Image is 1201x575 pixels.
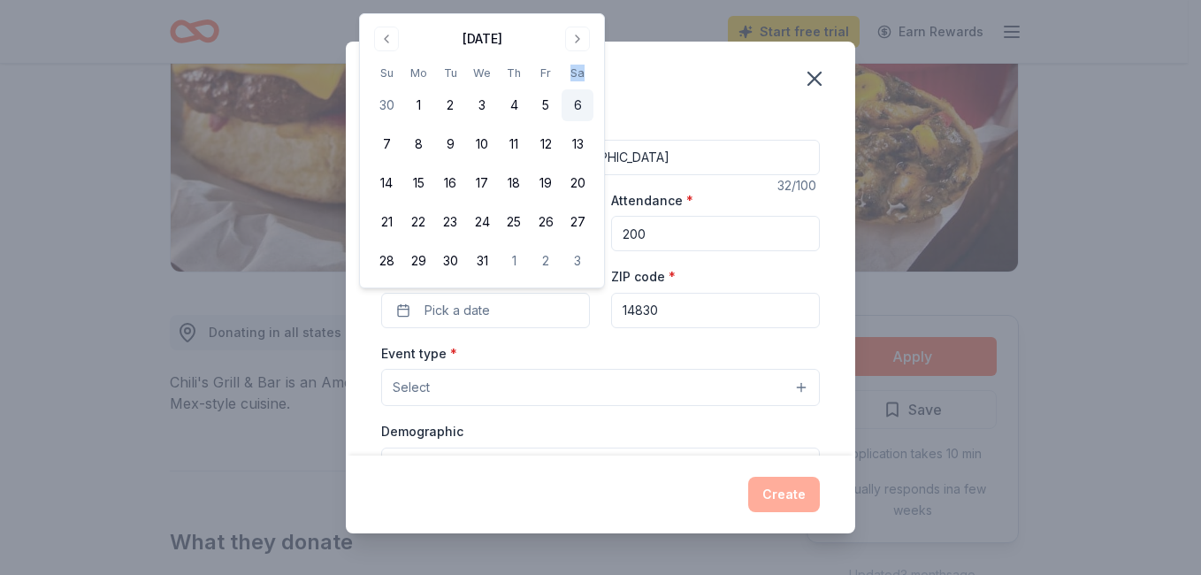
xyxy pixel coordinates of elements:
button: 25 [498,206,530,238]
button: 3 [562,245,593,277]
button: 8 [402,128,434,160]
th: Friday [530,64,562,82]
button: Go to next month [565,27,590,51]
button: 10 [466,128,498,160]
button: 27 [562,206,593,238]
button: 17 [466,167,498,199]
th: Wednesday [466,64,498,82]
button: 3 [466,89,498,121]
button: 30 [434,245,466,277]
span: Pick a date [425,300,490,321]
button: 15 [402,167,434,199]
button: 26 [530,206,562,238]
button: 21 [371,206,402,238]
button: 9 [434,128,466,160]
label: Demographic [381,423,463,441]
button: 1 [402,89,434,121]
input: 12345 (U.S. only) [611,293,820,328]
button: Pick a date [381,293,590,328]
button: 30 [371,89,402,121]
button: 13 [562,128,593,160]
button: 31 [466,245,498,277]
th: Sunday [371,64,402,82]
button: 14 [371,167,402,199]
button: Go to previous month [374,27,399,51]
label: Attendance [611,192,693,210]
button: 11 [498,128,530,160]
label: Event type [381,345,457,363]
button: Select [381,448,820,485]
button: 7 [371,128,402,160]
input: 20 [611,216,820,251]
button: 22 [402,206,434,238]
button: 18 [498,167,530,199]
div: [DATE] [463,28,502,50]
button: 6 [562,89,593,121]
button: 4 [498,89,530,121]
button: 29 [402,245,434,277]
span: Select [393,377,430,398]
button: 28 [371,245,402,277]
button: 20 [562,167,593,199]
div: 32 /100 [777,175,820,196]
th: Tuesday [434,64,466,82]
button: 2 [530,245,562,277]
button: Select [381,369,820,406]
button: 1 [498,245,530,277]
button: 2 [434,89,466,121]
button: 12 [530,128,562,160]
button: 23 [434,206,466,238]
button: 24 [466,206,498,238]
button: 16 [434,167,466,199]
label: ZIP code [611,268,676,286]
th: Saturday [562,64,593,82]
th: Thursday [498,64,530,82]
th: Monday [402,64,434,82]
button: 5 [530,89,562,121]
button: 19 [530,167,562,199]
